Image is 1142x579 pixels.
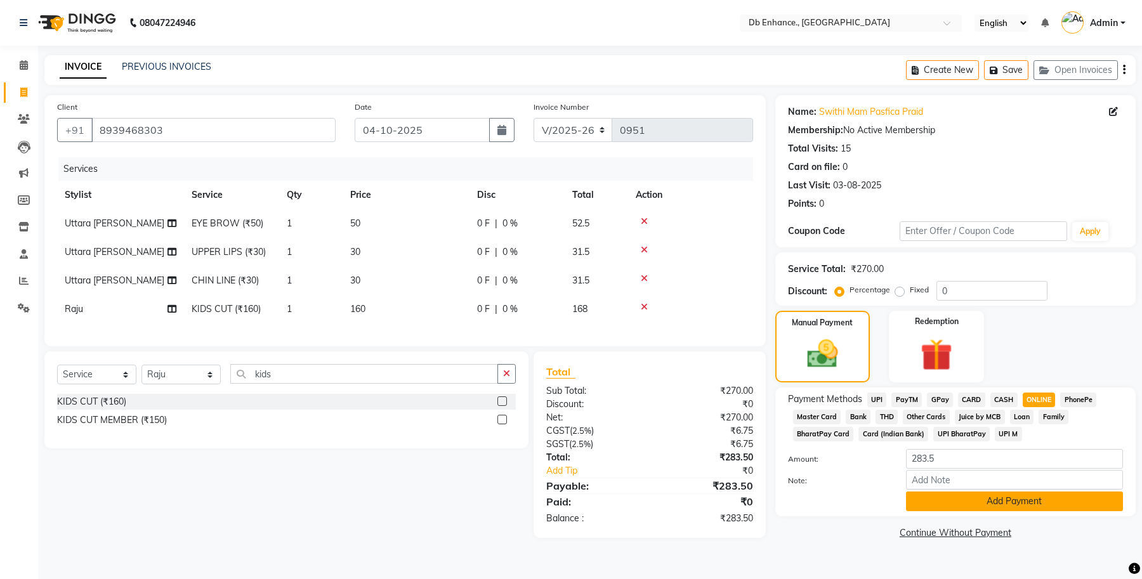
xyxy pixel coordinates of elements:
span: 0 F [477,245,490,259]
div: Balance : [537,512,650,525]
button: Add Payment [906,491,1123,511]
span: GPay [927,393,953,407]
th: Disc [469,181,565,209]
th: Stylist [57,181,184,209]
span: 1 [287,303,292,315]
label: Client [57,101,77,113]
span: 1 [287,218,292,229]
div: Services [58,157,763,181]
label: Manual Payment [792,317,853,329]
div: Net: [537,411,650,424]
div: Sub Total: [537,384,650,398]
th: Total [565,181,628,209]
span: CHIN LINE (₹30) [192,275,259,286]
input: Search by Name/Mobile/Email/Code [91,118,336,142]
span: UPI M [995,427,1022,441]
button: Apply [1072,222,1108,241]
div: ₹283.50 [650,451,763,464]
label: Amount: [778,453,896,465]
span: CARD [958,393,985,407]
button: Save [984,60,1028,80]
img: _cash.svg [797,336,848,372]
label: Fixed [910,284,929,296]
button: Create New [906,60,979,80]
div: Last Visit: [788,179,830,192]
span: 31.5 [572,275,589,286]
a: Add Tip [537,464,669,478]
span: PhonePe [1060,393,1096,407]
span: BharatPay Card [793,427,854,441]
span: 0 F [477,274,490,287]
div: Payable: [537,478,650,493]
span: 0 % [502,303,518,316]
span: 30 [350,246,360,257]
span: 30 [350,275,360,286]
button: +91 [57,118,93,142]
span: Uttara [PERSON_NAME] [65,275,164,286]
span: Master Card [793,410,841,424]
div: ₹270.00 [650,384,763,398]
span: KIDS CUT (₹160) [192,303,261,315]
span: | [495,217,497,230]
span: SGST [546,438,569,450]
div: 0 [843,160,848,174]
div: Membership: [788,124,843,137]
span: 31.5 [572,246,589,257]
span: CGST [546,425,570,436]
span: 2.5% [572,439,591,449]
input: Amount [906,449,1123,469]
span: THD [876,410,898,424]
a: PREVIOUS INVOICES [122,61,211,72]
span: 0 % [502,245,518,259]
input: Search or Scan [230,364,498,384]
div: Total Visits: [788,142,838,155]
th: Action [628,181,753,209]
div: Discount: [537,398,650,411]
label: Note: [778,475,896,486]
b: 08047224946 [140,5,195,41]
div: Points: [788,197,817,211]
label: Invoice Number [534,101,589,113]
span: | [495,245,497,259]
button: Open Invoices [1034,60,1118,80]
span: Total [546,365,575,379]
div: ₹0 [650,398,763,411]
div: Card on file: [788,160,840,174]
th: Price [343,181,469,209]
a: INVOICE [60,56,107,79]
div: 03-08-2025 [833,179,881,192]
a: Swithi Mam Pasfica Praid [819,105,923,119]
span: ONLINE [1023,393,1056,407]
input: Enter Offer / Coupon Code [900,221,1067,241]
span: Payment Methods [788,393,862,406]
span: UPI [867,393,887,407]
span: 2.5% [572,426,591,436]
span: Admin [1090,16,1118,30]
div: Paid: [537,494,650,509]
span: Juice by MCB [955,410,1005,424]
div: KIDS CUT (₹160) [57,395,126,408]
span: Uttara [PERSON_NAME] [65,218,164,229]
span: 1 [287,246,292,257]
span: Uttara [PERSON_NAME] [65,246,164,257]
div: Coupon Code [788,224,900,238]
span: 168 [572,303,587,315]
div: ₹0 [668,464,762,478]
div: Service Total: [788,263,846,276]
div: ( ) [537,424,650,438]
label: Redemption [915,316,959,327]
div: ₹6.75 [650,424,763,438]
img: logo [32,5,119,41]
th: Qty [279,181,343,209]
div: KIDS CUT MEMBER (₹150) [57,413,167,427]
span: Raju [65,303,83,315]
img: Admin [1061,11,1084,34]
div: ₹6.75 [650,438,763,451]
label: Percentage [850,284,890,296]
div: ₹0 [650,494,763,509]
span: 160 [350,303,365,315]
div: Total: [537,451,650,464]
span: | [495,303,497,316]
span: UPPER LIPS (₹30) [192,246,266,257]
input: Add Note [906,470,1123,490]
